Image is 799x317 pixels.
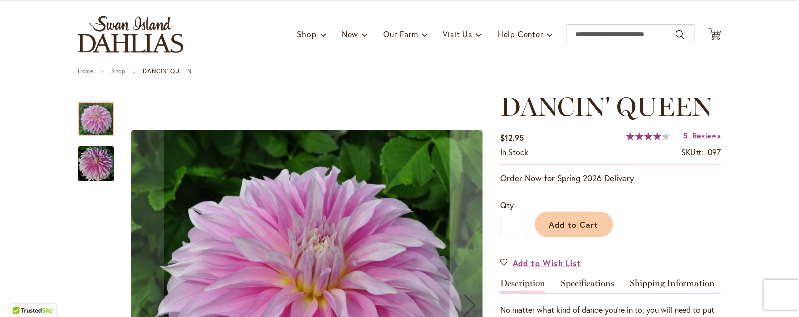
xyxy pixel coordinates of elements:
span: Add to Cart [549,219,599,230]
a: Add to Wish List [500,257,581,269]
a: Shipping Information [630,279,715,293]
span: New [342,29,358,39]
span: Qty [500,200,514,210]
span: In stock [500,147,528,157]
div: 80% [626,132,670,140]
span: Add to Wish List [513,257,581,269]
p: Order Now for Spring 2026 Delivery [500,172,721,184]
a: Shop [111,67,125,75]
button: Add to Cart [535,212,613,237]
span: $12.95 [500,132,524,143]
div: 097 [708,147,721,158]
a: Specifications [561,279,614,293]
a: store logo [78,16,183,53]
span: 5 [684,131,688,140]
strong: SKU [682,147,704,157]
span: Shop [297,29,317,39]
a: 5 Reviews [684,131,721,140]
a: Home [78,67,93,75]
span: Our Farm [383,29,418,39]
a: Description [500,279,545,293]
div: Availability [500,147,528,158]
div: Dancin' Queen [78,136,114,181]
img: Dancin' Queen [78,146,114,182]
span: Help Center [497,29,543,39]
span: DANCIN' QUEEN [500,91,713,122]
strong: DANCIN' QUEEN [143,67,192,75]
iframe: Launch Accessibility Center [8,281,36,309]
span: Visit Us [443,29,472,39]
span: Reviews [693,131,721,140]
div: Dancin' Queen [78,92,124,136]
